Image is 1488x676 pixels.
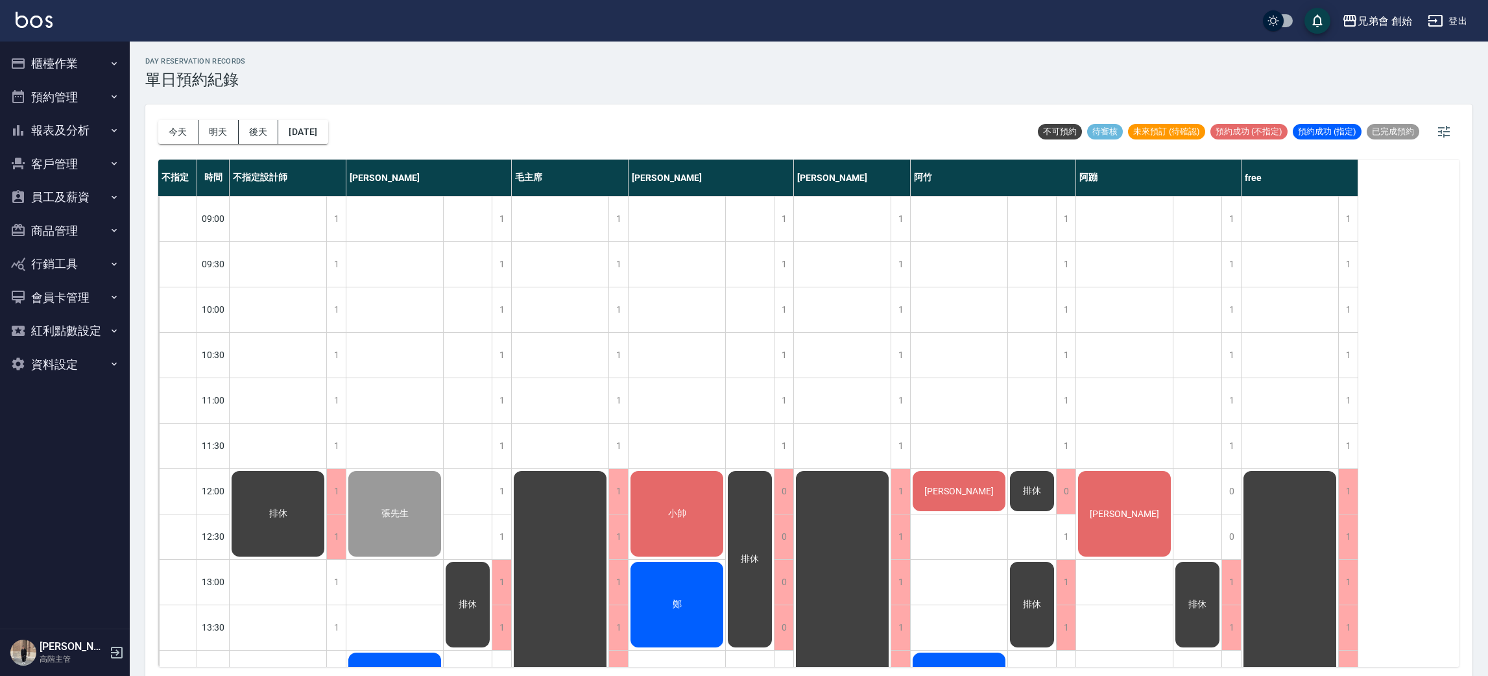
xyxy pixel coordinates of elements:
[1221,242,1241,287] div: 1
[1242,160,1358,196] div: free
[774,333,793,378] div: 1
[326,514,346,559] div: 1
[608,469,628,514] div: 1
[5,281,125,315] button: 會員卡管理
[891,197,910,241] div: 1
[1186,599,1209,610] span: 排休
[197,196,230,241] div: 09:00
[1304,8,1330,34] button: save
[5,348,125,381] button: 資料設定
[197,605,230,650] div: 13:30
[197,514,230,559] div: 12:30
[1221,424,1241,468] div: 1
[1056,333,1075,378] div: 1
[40,653,106,665] p: 高階主管
[1087,509,1162,519] span: [PERSON_NAME]
[608,197,628,241] div: 1
[1087,126,1123,138] span: 待審核
[1221,287,1241,332] div: 1
[5,114,125,147] button: 報表及分析
[774,242,793,287] div: 1
[1338,197,1358,241] div: 1
[197,160,230,196] div: 時間
[267,508,290,520] span: 排休
[891,560,910,605] div: 1
[197,241,230,287] div: 09:30
[608,242,628,287] div: 1
[1338,514,1358,559] div: 1
[608,560,628,605] div: 1
[774,469,793,514] div: 0
[5,80,125,114] button: 預約管理
[774,287,793,332] div: 1
[608,333,628,378] div: 1
[608,287,628,332] div: 1
[1337,8,1417,34] button: 兄弟會 創始
[891,605,910,650] div: 1
[1020,485,1044,497] span: 排休
[197,468,230,514] div: 12:00
[891,242,910,287] div: 1
[492,424,511,468] div: 1
[492,242,511,287] div: 1
[230,160,346,196] div: 不指定設計師
[1056,514,1075,559] div: 1
[774,560,793,605] div: 0
[670,599,684,610] span: 鄭
[158,160,197,196] div: 不指定
[1338,242,1358,287] div: 1
[40,640,106,653] h5: [PERSON_NAME]
[1338,560,1358,605] div: 1
[492,287,511,332] div: 1
[1338,424,1358,468] div: 1
[891,469,910,514] div: 1
[1338,287,1358,332] div: 1
[1056,378,1075,423] div: 1
[738,553,762,565] span: 排休
[145,71,246,89] h3: 單日預約紀錄
[1020,599,1044,610] span: 排休
[794,160,911,196] div: [PERSON_NAME]
[774,378,793,423] div: 1
[891,424,910,468] div: 1
[492,605,511,650] div: 1
[326,424,346,468] div: 1
[197,423,230,468] div: 11:30
[5,47,125,80] button: 櫃檯作業
[158,120,198,144] button: 今天
[774,424,793,468] div: 1
[1422,9,1472,33] button: 登出
[608,424,628,468] div: 1
[239,120,279,144] button: 後天
[5,214,125,248] button: 商品管理
[456,599,479,610] span: 排休
[1358,13,1412,29] div: 兄弟會 創始
[1338,378,1358,423] div: 1
[346,160,512,196] div: [PERSON_NAME]
[5,247,125,281] button: 行銷工具
[1128,126,1205,138] span: 未來預訂 (待確認)
[1056,605,1075,650] div: 1
[1221,605,1241,650] div: 1
[1056,560,1075,605] div: 1
[1076,160,1242,196] div: 阿蹦
[608,605,628,650] div: 1
[608,514,628,559] div: 1
[666,508,689,520] span: 小帥
[5,314,125,348] button: 紅利點數設定
[608,378,628,423] div: 1
[1221,514,1241,559] div: 0
[198,120,239,144] button: 明天
[326,287,346,332] div: 1
[379,508,411,520] span: 張先生
[492,469,511,514] div: 1
[1338,469,1358,514] div: 1
[197,332,230,378] div: 10:30
[891,287,910,332] div: 1
[492,560,511,605] div: 1
[1056,424,1075,468] div: 1
[326,333,346,378] div: 1
[1056,469,1075,514] div: 0
[891,333,910,378] div: 1
[326,469,346,514] div: 1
